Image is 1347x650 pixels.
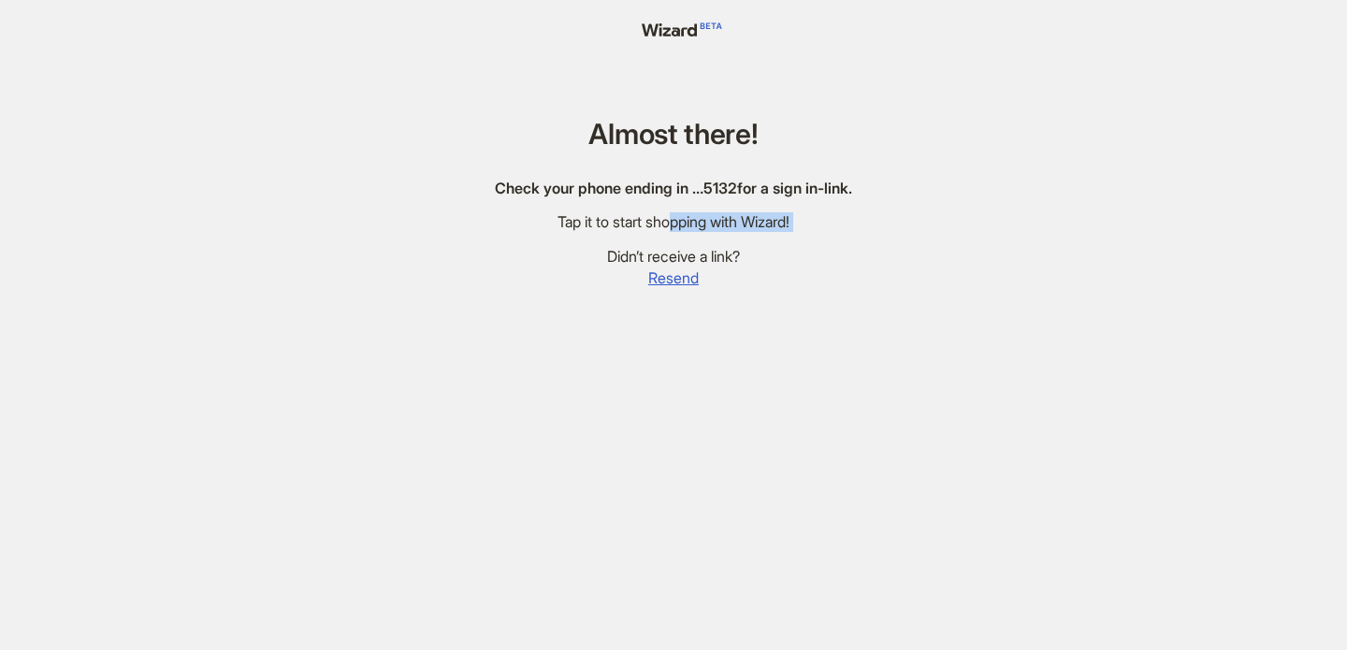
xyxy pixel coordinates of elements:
[647,267,700,289] button: Resend
[495,212,852,232] div: Tap it to start shopping with Wizard!
[495,247,852,267] div: Didn’t receive a link?
[495,179,852,198] div: Check your phone ending in … 5132 for a sign in-link.
[495,119,852,150] h1: Almost there!
[648,268,699,288] span: Resend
